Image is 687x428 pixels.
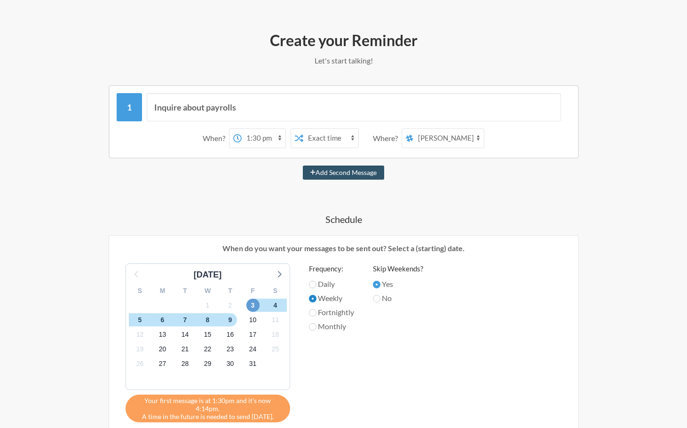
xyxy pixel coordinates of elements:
div: [DATE] [190,269,226,281]
p: Let's start talking! [71,55,616,66]
label: Yes [373,278,423,290]
label: Skip Weekends? [373,263,423,274]
button: Add Second Message [303,166,384,180]
label: Weekly [309,293,354,304]
div: S [264,284,287,298]
span: Tuesday, November 25, 2025 [269,343,282,356]
span: Saturday, November 8, 2025 [201,313,214,326]
input: Yes [373,281,380,288]
div: F [242,284,264,298]
input: Weekly [309,295,316,302]
span: Saturday, November 15, 2025 [201,328,214,341]
span: Wednesday, November 26, 2025 [134,357,147,371]
span: Friday, November 14, 2025 [179,328,192,341]
span: Monday, November 17, 2025 [246,328,260,341]
span: Monday, December 1, 2025 [246,357,260,371]
span: Tuesday, November 11, 2025 [269,313,282,326]
h2: Create your Reminder [71,31,616,50]
span: Wednesday, November 12, 2025 [134,328,147,341]
div: When? [203,128,229,148]
span: Friday, November 7, 2025 [179,313,192,326]
label: Daily [309,278,354,290]
span: Thursday, November 13, 2025 [156,328,169,341]
input: Fortnightly [309,309,316,317]
span: Sunday, November 30, 2025 [224,357,237,371]
span: Sunday, November 2, 2025 [224,299,237,312]
div: M [151,284,174,298]
div: T [174,284,197,298]
span: Sunday, November 16, 2025 [224,328,237,341]
span: Saturday, November 29, 2025 [201,357,214,371]
p: When do you want your messages to be sent out? Select a (starting) date. [116,243,571,254]
input: Message [147,93,561,121]
label: Fortnightly [309,307,354,318]
span: Wednesday, November 5, 2025 [134,313,147,326]
span: Tuesday, November 4, 2025 [269,299,282,312]
span: Saturday, November 22, 2025 [201,343,214,356]
span: Thursday, November 6, 2025 [156,313,169,326]
input: No [373,295,380,302]
label: Monthly [309,321,354,332]
div: S [129,284,151,298]
span: Wednesday, November 19, 2025 [134,343,147,356]
span: Monday, November 3, 2025 [246,299,260,312]
span: Saturday, November 1, 2025 [201,299,214,312]
span: Friday, November 28, 2025 [179,357,192,371]
input: Daily [309,281,316,288]
span: Thursday, November 27, 2025 [156,357,169,371]
span: Thursday, November 20, 2025 [156,343,169,356]
span: Monday, November 24, 2025 [246,343,260,356]
div: T [219,284,242,298]
input: Monthly [309,323,316,331]
span: Your first message is at 1:30pm and it's now 4:14pm. [133,396,283,412]
div: W [197,284,219,298]
span: Friday, November 21, 2025 [179,343,192,356]
span: Monday, November 10, 2025 [246,313,260,326]
span: Sunday, November 23, 2025 [224,343,237,356]
label: No [373,293,423,304]
span: Tuesday, November 18, 2025 [269,328,282,341]
span: Sunday, November 9, 2025 [224,313,237,326]
label: Frequency: [309,263,354,274]
div: Where? [373,128,402,148]
h4: Schedule [71,213,616,226]
div: A time in the future is needed to send [DATE]. [126,395,290,422]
